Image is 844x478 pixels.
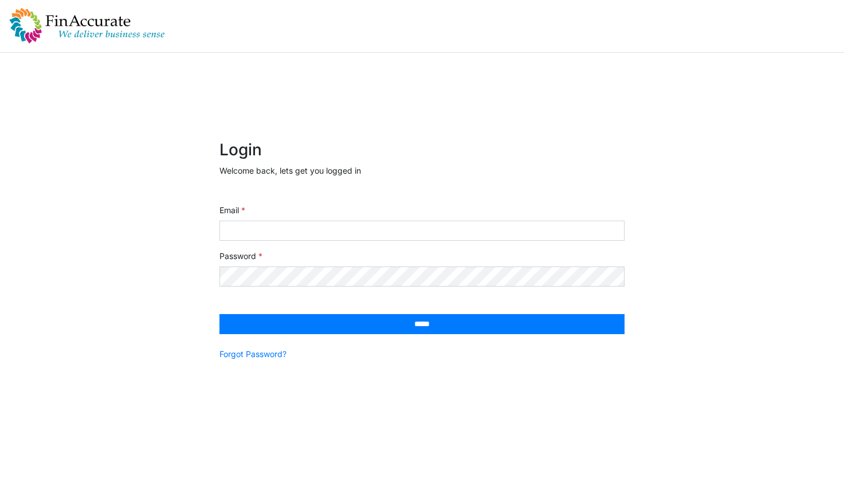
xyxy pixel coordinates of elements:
img: spp logo [9,7,165,44]
label: Email [219,204,245,216]
a: Forgot Password? [219,348,286,360]
h2: Login [219,140,625,160]
label: Password [219,250,262,262]
p: Welcome back, lets get you logged in [219,164,625,177]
